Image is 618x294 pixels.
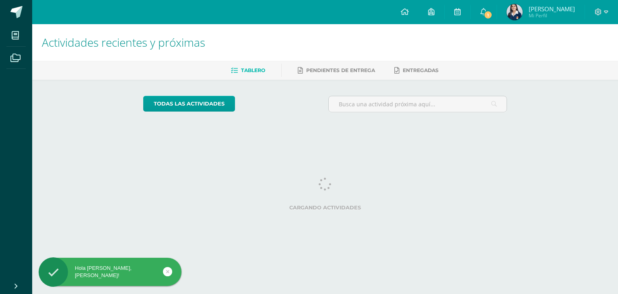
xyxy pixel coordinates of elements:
[306,67,375,73] span: Pendientes de entrega
[529,12,575,19] span: Mi Perfil
[39,265,181,279] div: Hola [PERSON_NAME], [PERSON_NAME]!
[394,64,439,77] a: Entregadas
[231,64,265,77] a: Tablero
[529,5,575,13] span: [PERSON_NAME]
[241,67,265,73] span: Tablero
[143,96,235,112] a: todas las Actividades
[507,4,523,20] img: 27b21dd3a178252322e469a54ba7eb5e.png
[143,205,507,211] label: Cargando actividades
[42,35,205,50] span: Actividades recientes y próximas
[329,96,507,112] input: Busca una actividad próxima aquí...
[484,10,492,19] span: 1
[403,67,439,73] span: Entregadas
[298,64,375,77] a: Pendientes de entrega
